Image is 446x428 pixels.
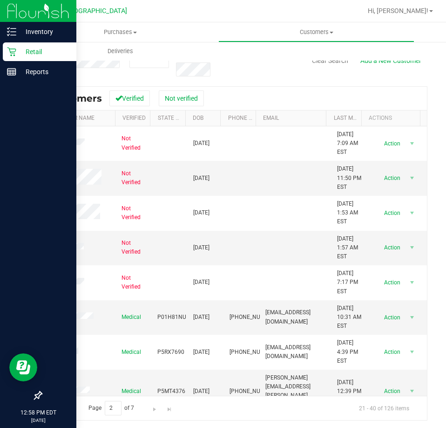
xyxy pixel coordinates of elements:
span: [DATE] [193,387,209,396]
p: Reports [16,66,72,77]
button: Verified [109,90,150,106]
span: [PERSON_NAME][EMAIL_ADDRESS][PERSON_NAME][DOMAIN_NAME] [265,373,326,409]
span: Not Verified [122,169,146,187]
a: Go to the last page [162,401,176,414]
span: Deliveries [95,47,146,55]
span: [GEOGRAPHIC_DATA] [63,7,127,15]
p: [DATE] [4,417,72,424]
span: select [406,345,418,359]
span: Medical [122,313,141,322]
span: [DATE] 1:53 AM EST [337,200,362,227]
span: [PHONE_NUMBER] [230,313,276,322]
a: Deliveries [22,41,218,61]
span: Action [376,385,406,398]
span: [DATE] 4:39 PM EST [337,338,362,366]
span: [DATE] [193,313,209,322]
span: [DATE] 1:57 AM EST [337,235,362,262]
button: Not verified [159,90,204,106]
span: P01H81NU [157,313,186,322]
span: Hi, [PERSON_NAME]! [368,7,428,14]
span: [DATE] [193,208,209,217]
span: Customers [219,28,414,36]
span: Action [376,207,406,220]
span: select [406,241,418,254]
span: [DATE] [193,278,209,287]
span: P5RX7690 [157,348,184,357]
span: Medical [122,348,141,357]
span: [DATE] 10:31 AM EST [337,304,362,331]
span: [DATE] [193,139,209,148]
a: Last Modified [334,115,373,121]
iframe: Resource center [9,353,37,381]
a: Customers [218,22,414,42]
span: [DATE] [193,174,209,183]
span: [PHONE_NUMBER] [230,387,276,396]
inline-svg: Retail [7,47,16,56]
a: State Registry Id [158,115,207,121]
div: Actions [369,115,416,121]
span: Action [376,241,406,254]
span: [PHONE_NUMBER] [230,348,276,357]
span: Action [376,172,406,185]
span: [EMAIL_ADDRESS][DOMAIN_NAME] [265,343,326,361]
a: DOB [193,115,203,121]
inline-svg: Reports [7,67,16,76]
button: Clear Search [306,53,354,69]
span: Medical [122,387,141,396]
input: 2 [105,401,122,415]
a: Email [263,115,279,121]
a: Add a New Customer [354,53,427,69]
span: [DATE] 7:17 PM EST [337,269,362,296]
span: [DATE] 12:39 PM EST [337,378,362,405]
span: select [406,311,418,324]
a: Go to the next page [148,401,162,414]
p: Retail [16,46,72,57]
span: Action [376,345,406,359]
inline-svg: Inventory [7,27,16,36]
span: Purchases [22,28,218,36]
a: Phone Number [228,115,271,121]
span: [DATE] [193,348,209,357]
span: Not Verified [122,274,146,291]
span: select [406,385,418,398]
a: Purchases [22,22,218,42]
span: P5MT4376 [157,387,185,396]
span: Not Verified [122,204,146,222]
p: Inventory [16,26,72,37]
span: [EMAIL_ADDRESS][DOMAIN_NAME] [265,308,326,326]
span: 21 - 40 of 126 items [351,401,417,415]
a: Verified [122,115,146,121]
span: select [406,172,418,185]
span: Action [376,276,406,289]
span: [DATE] [193,243,209,252]
span: Action [376,137,406,150]
span: [DATE] 11:50 PM EST [337,165,362,192]
span: Action [376,311,406,324]
span: Page of 7 [81,401,142,415]
span: Not Verified [122,239,146,256]
span: Not Verified [122,134,146,152]
span: select [406,207,418,220]
span: [DATE] 7:09 AM EST [337,130,362,157]
span: select [406,276,418,289]
p: 12:58 PM EDT [4,408,72,417]
span: select [406,137,418,150]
